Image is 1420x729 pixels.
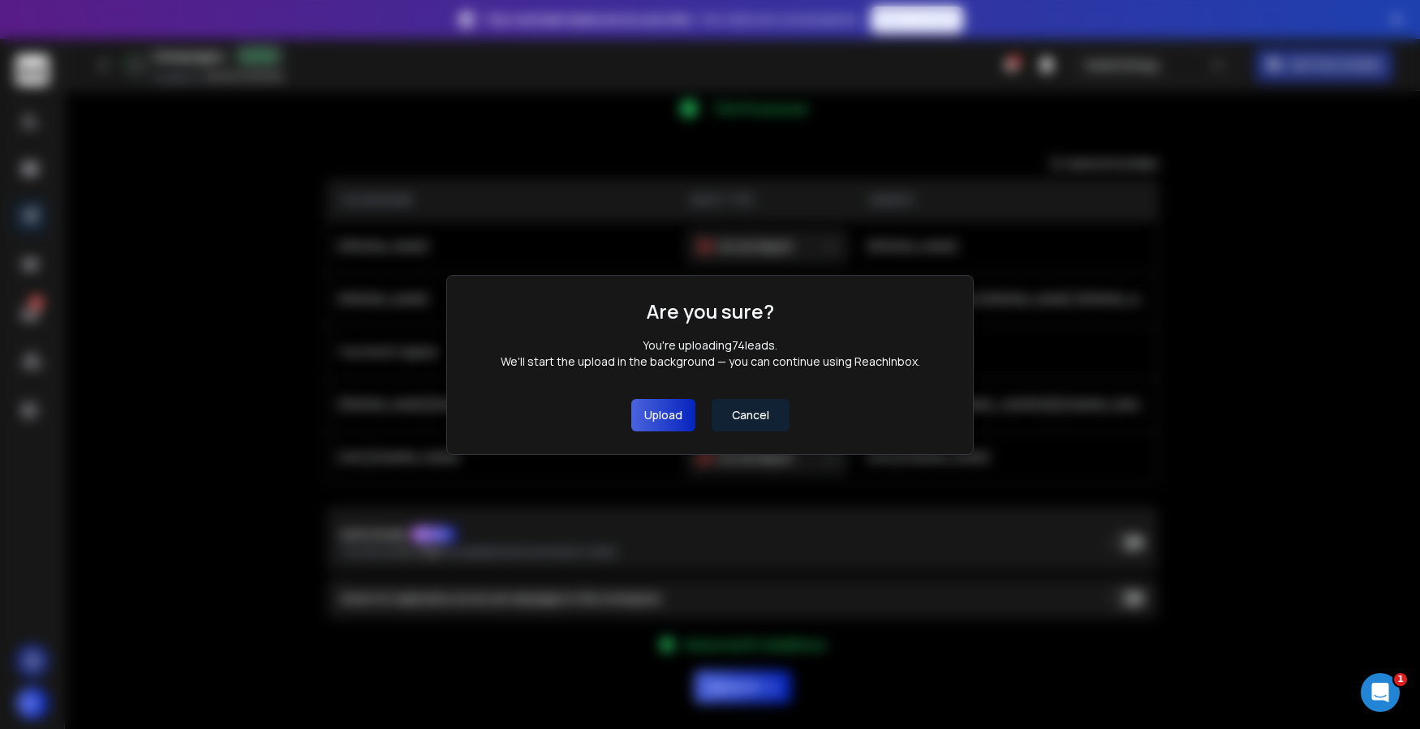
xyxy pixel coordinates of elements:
button: Upload [631,399,695,431]
span: 1 [1394,673,1407,686]
h1: Are you sure? [647,298,774,324]
button: Cancel [712,399,790,431]
iframe: Intercom live chat [1361,673,1400,712]
p: You're uploading 74 lead s . We'll start the upload in the background — you can continue using Re... [501,337,920,370]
